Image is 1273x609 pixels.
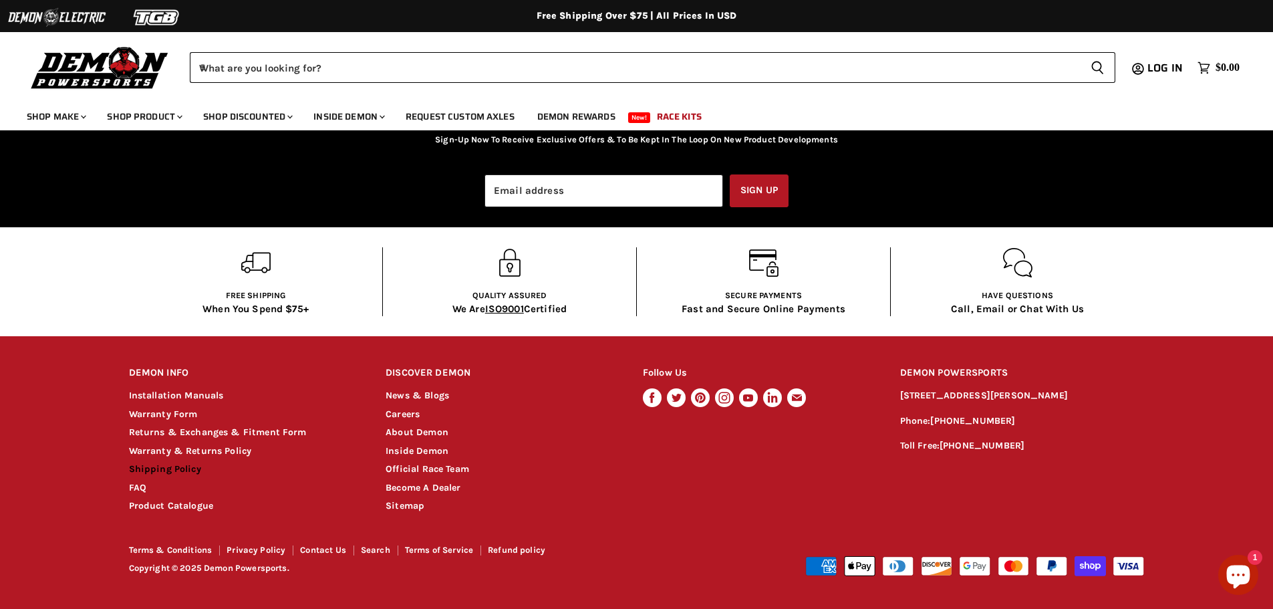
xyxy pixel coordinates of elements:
h2: Follow Us [643,358,875,389]
nav: Footer [129,545,638,560]
span: ISO9001 [485,303,524,315]
span: Secure Payments [725,291,802,300]
a: Installation Manuals [129,390,224,401]
span: New! [628,112,651,123]
a: About Demon [386,427,448,438]
p: Call, Email or Chat With Us [951,302,1084,316]
a: Become A Dealer [386,482,460,493]
img: Demon Electric Logo 2 [7,5,107,30]
a: Warranty & Returns Policy [129,445,252,457]
button: Sign up [730,174,789,207]
a: $0.00 [1191,58,1246,78]
img: Demon Powersports [27,43,173,91]
a: Warranty Form [129,408,198,420]
a: Terms of Service [405,545,473,555]
p: We Are Certified [452,302,567,316]
a: Careers [386,408,420,420]
p: Phone: [900,414,1145,429]
a: Sitemap [386,500,424,511]
a: Shop Product [97,103,190,130]
a: Log in [1141,62,1191,74]
p: Toll Free: [900,439,1145,454]
a: Search [361,545,390,555]
inbox-online-store-chat: Shopify online store chat [1214,555,1262,598]
input: Email address [484,174,723,207]
p: Copyright © 2025 Demon Powersports. [129,564,638,574]
a: Shop Make [17,103,94,130]
p: Sign-Up Now To Receive Exclusive Offers & To Be Kept In The Loop On New Product Developments [435,133,838,146]
a: Shop Discounted [193,103,301,130]
span: Quality Assured [472,291,547,300]
form: Product [190,52,1115,83]
a: Demon Rewards [527,103,625,130]
a: Contact Us [300,545,346,555]
p: When You Spend $75+ [202,302,309,316]
div: Free Shipping Over $75 | All Prices In USD [102,10,1171,22]
img: TGB Logo 2 [107,5,207,30]
a: Returns & Exchanges & Fitment Form [129,427,307,438]
p: Fast and Secure Online Payments [682,302,845,316]
h2: DISCOVER DEMON [386,358,617,389]
span: Have questions [982,291,1053,300]
h2: DEMON INFO [129,358,361,389]
p: [STREET_ADDRESS][PERSON_NAME] [900,388,1145,404]
a: Inside Demon [303,103,393,130]
a: [PHONE_NUMBER] [940,440,1024,451]
a: Refund policy [488,545,545,555]
a: Privacy Policy [227,545,285,555]
a: Shipping Policy [129,463,201,475]
a: FAQ [129,482,146,493]
a: Race Kits [647,103,712,130]
span: Free shipping [226,291,286,300]
span: $0.00 [1216,62,1240,74]
ul: Main menu [17,98,1236,130]
a: Product Catalogue [129,500,214,511]
a: Request Custom Axles [396,103,525,130]
a: Inside Demon [386,445,448,457]
button: Search [1080,52,1115,83]
a: Terms & Conditions [129,545,213,555]
span: Log in [1147,59,1183,76]
h2: DEMON POWERSPORTS [900,358,1145,389]
a: News & Blogs [386,390,449,401]
input: When autocomplete results are available use up and down arrows to review and enter to select [190,52,1080,83]
a: [PHONE_NUMBER] [930,415,1015,427]
a: Official Race Team [386,463,469,475]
